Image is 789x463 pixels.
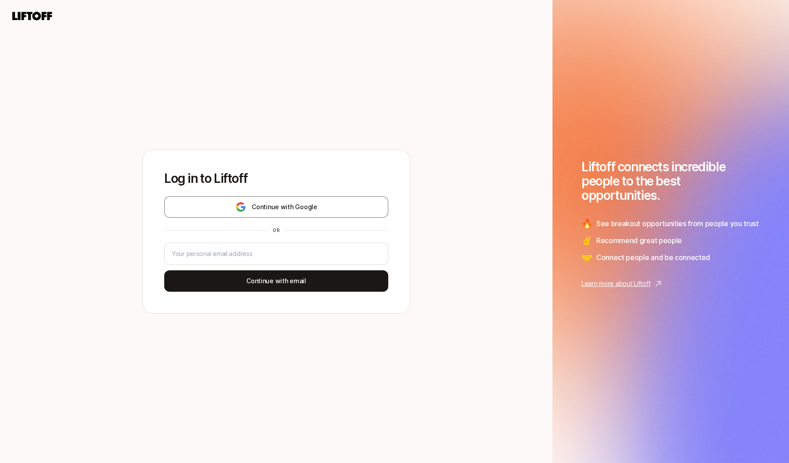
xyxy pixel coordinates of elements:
[596,235,682,246] span: Recommend great people
[581,251,593,264] span: 🤝
[172,248,381,259] input: Your personal email address
[581,278,650,289] p: Learn more about Liftoff
[164,171,388,186] p: Log in to Liftoff
[581,234,593,247] span: ✌️
[596,252,710,263] span: Connect people and be connected
[596,218,759,229] span: See breakout opportunities from people you trust
[581,160,760,203] h1: Liftoff connects incredible people to the best opportunities.
[581,278,760,289] a: Learn more about Liftoff
[581,217,593,230] span: 🔥
[164,196,388,218] button: Continue with Google
[235,202,246,212] img: google-logo
[164,270,388,292] button: Continue with email
[269,227,283,234] div: or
